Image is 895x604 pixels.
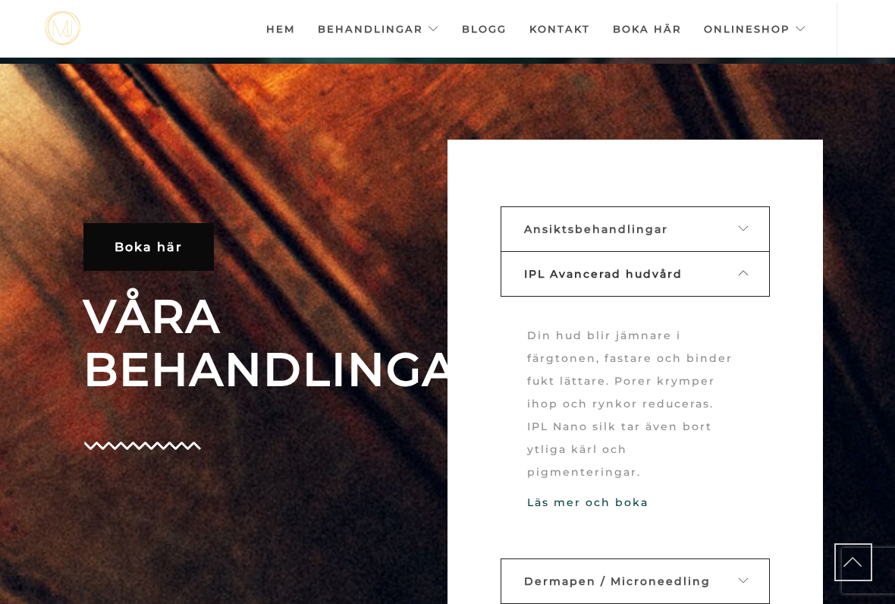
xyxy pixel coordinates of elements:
a: Läs mer och boka [527,495,648,509]
span: Boka här [115,240,183,254]
a: mjstudio mjstudio mjstudio [45,11,80,46]
span: IPL Avancerad hudvård [524,267,683,281]
img: mjstudio [45,11,80,46]
span: BEHANDLINGAR [83,343,436,396]
a: Behandlingar [318,2,439,55]
a: Onlineshop [704,2,806,55]
img: Group-4-copy-8 [83,442,201,450]
span: VÅRA [83,290,436,343]
a: Blogg [462,2,507,55]
a: Ansiktsbehandlingar [501,206,770,252]
a: Dermapen / Microneedling [501,558,770,604]
p: Din hud blir jämnare i färgtonen, fastare och binder fukt lättare. Porer krymper ihop och rynkor ... [527,324,743,483]
a: Boka här [83,223,214,271]
a: Hem [266,2,295,55]
span: Ansiktsbehandlingar [524,222,668,236]
a: Boka här [613,2,681,55]
a: IPL Avancerad hudvård [501,251,770,297]
span: Dermapen / Microneedling [524,574,711,588]
a: Kontakt [529,2,590,55]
